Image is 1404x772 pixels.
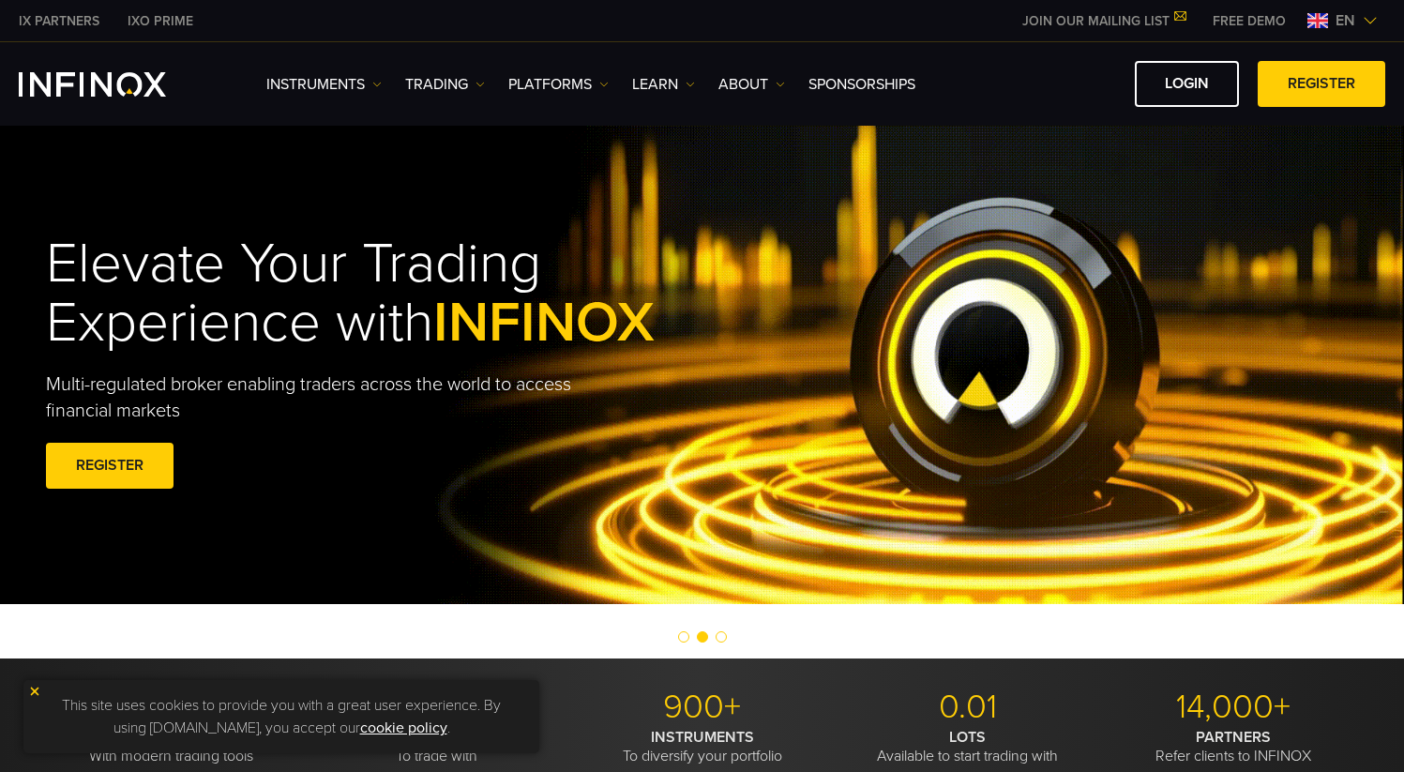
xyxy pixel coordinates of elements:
[5,11,113,31] a: INFINOX
[949,728,986,747] strong: LOTS
[716,631,727,643] span: Go to slide 3
[632,73,695,96] a: Learn
[678,631,689,643] span: Go to slide 1
[718,73,785,96] a: ABOUT
[1008,13,1199,29] a: JOIN OUR MAILING LIST
[508,73,609,96] a: PLATFORMS
[577,728,828,765] p: To diversify your portfolio
[1328,9,1363,32] span: en
[697,631,708,643] span: Go to slide 2
[46,371,603,424] p: Multi-regulated broker enabling traders across the world to access financial markets
[842,728,1094,765] p: Available to start trading with
[651,728,754,747] strong: INSTRUMENTS
[1108,687,1359,728] p: 14,000+
[1196,728,1271,747] strong: PARTNERS
[1258,61,1385,107] a: REGISTER
[360,719,447,737] a: cookie policy
[405,73,485,96] a: TRADING
[46,235,742,353] h1: Elevate Your Trading Experience with
[113,11,207,31] a: INFINOX
[808,73,915,96] a: SPONSORSHIPS
[266,73,382,96] a: Instruments
[46,443,174,489] a: REGISTER
[19,72,210,97] a: INFINOX Logo
[577,687,828,728] p: 900+
[1135,61,1239,107] a: LOGIN
[1108,728,1359,765] p: Refer clients to INFINOX
[842,687,1094,728] p: 0.01
[33,689,530,744] p: This site uses cookies to provide you with a great user experience. By using [DOMAIN_NAME], you a...
[433,289,655,356] span: INFINOX
[28,685,41,698] img: yellow close icon
[1199,11,1300,31] a: INFINOX MENU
